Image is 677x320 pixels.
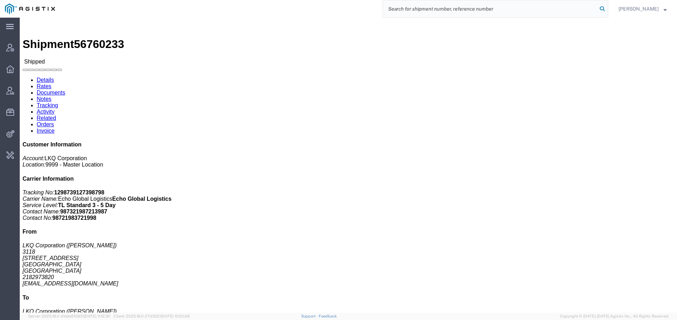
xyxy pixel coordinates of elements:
a: Support [301,314,319,318]
button: [PERSON_NAME] [618,5,667,13]
span: [DATE] 11:12:30 [84,314,110,318]
img: logo [5,4,55,14]
a: Feedback [319,314,337,318]
span: [DATE] 10:20:09 [161,314,190,318]
span: Client: 2025.18.0-27d3021 [114,314,190,318]
span: Server: 2025.18.0-d1e9a510831 [28,314,110,318]
span: Copyright © [DATE]-[DATE] Agistix Inc., All Rights Reserved [560,313,669,319]
input: Search for shipment number, reference number [383,0,597,17]
span: Abbie Wilkiemeyer [618,5,659,13]
iframe: FS Legacy Container [20,18,677,313]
